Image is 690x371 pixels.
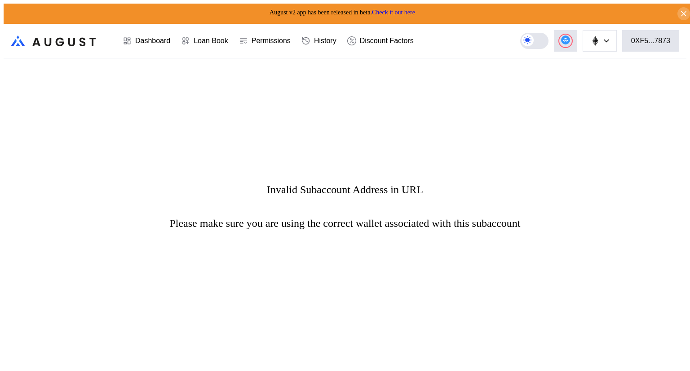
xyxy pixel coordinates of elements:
[117,24,176,57] a: Dashboard
[631,37,670,45] div: 0XF5...7873
[360,37,414,45] div: Discount Factors
[622,30,679,52] button: 0XF5...7873
[176,24,234,57] a: Loan Book
[590,36,600,46] img: chain logo
[583,30,617,52] button: chain logo
[135,37,170,45] div: Dashboard
[194,37,228,45] div: Loan Book
[372,9,415,16] a: Check it out here
[314,37,336,45] div: History
[342,24,419,57] a: Discount Factors
[252,37,291,45] div: Permissions
[234,24,296,57] a: Permissions
[270,9,415,16] span: August v2 app has been released in beta.
[296,24,342,57] a: History
[169,217,520,230] p: Please make sure you are using the correct wallet associated with this subaccount
[267,184,423,196] p: Invalid Subaccount Address in URL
